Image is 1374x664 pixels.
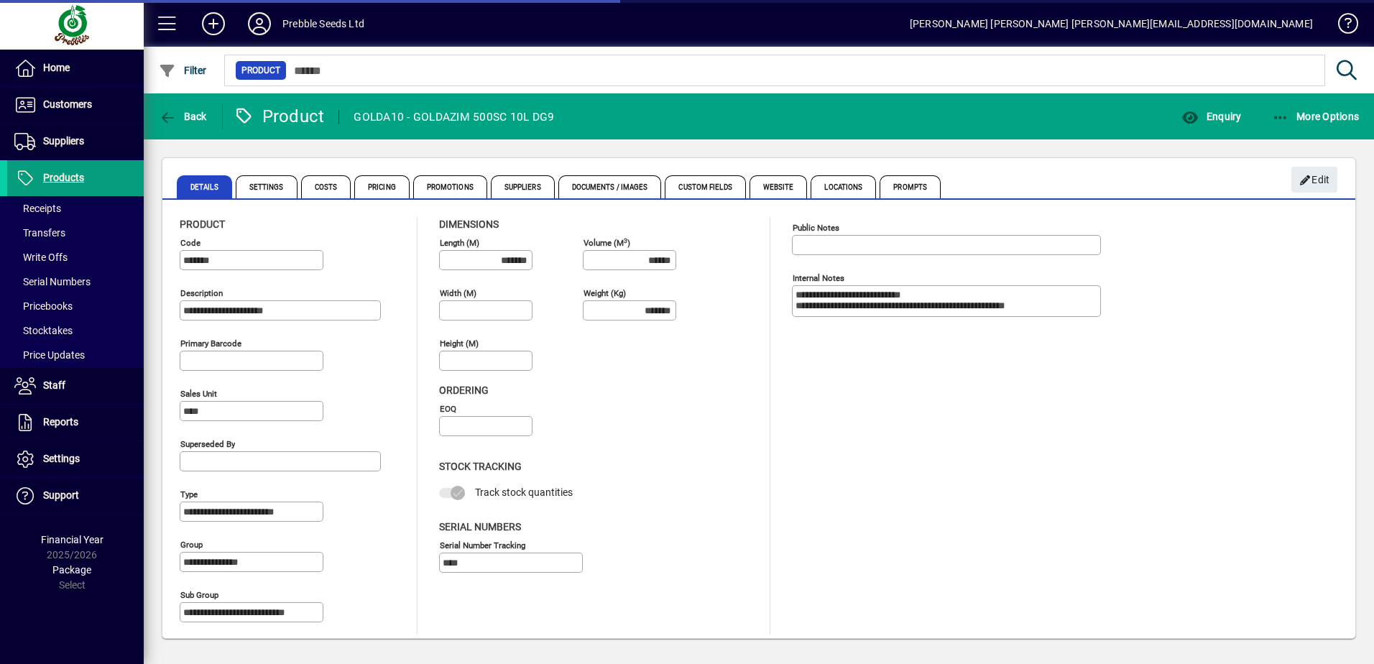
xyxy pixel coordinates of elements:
span: Costs [301,175,351,198]
span: Ordering [439,384,489,396]
a: Reports [7,405,144,441]
a: Serial Numbers [7,269,144,294]
a: Settings [7,441,144,477]
div: GOLDA10 - GOLDAZIM 500SC 10L DG9 [354,106,554,129]
mat-label: Length (m) [440,238,479,248]
a: Customers [7,87,144,123]
mat-label: Sales unit [180,389,217,399]
mat-label: Public Notes [793,223,839,233]
span: More Options [1272,111,1360,122]
div: Product [234,105,325,128]
span: Home [43,62,70,73]
span: Settings [236,175,298,198]
span: Serial Numbers [439,521,521,532]
span: Edit [1299,168,1330,192]
mat-label: Volume (m ) [584,238,630,248]
span: Pricing [354,175,410,198]
div: [PERSON_NAME] [PERSON_NAME] [PERSON_NAME][EMAIL_ADDRESS][DOMAIN_NAME] [910,12,1313,35]
span: Financial Year [41,534,103,545]
span: Website [750,175,808,198]
span: Details [177,175,232,198]
mat-label: Description [180,288,223,298]
sup: 3 [624,236,627,244]
span: Suppliers [491,175,555,198]
a: Home [7,50,144,86]
span: Track stock quantities [475,487,573,498]
div: Prebble Seeds Ltd [282,12,364,35]
button: Enquiry [1178,103,1245,129]
span: Product [241,63,280,78]
span: Product [180,218,225,230]
span: Serial Numbers [14,276,91,287]
span: Price Updates [14,349,85,361]
a: Support [7,478,144,514]
span: Products [43,172,84,183]
a: Write Offs [7,245,144,269]
span: Dimensions [439,218,499,230]
span: Back [159,111,207,122]
span: Write Offs [14,252,68,263]
mat-label: Code [180,238,200,248]
span: Pricebooks [14,300,73,312]
button: Edit [1291,167,1337,193]
button: Add [190,11,236,37]
span: Documents / Images [558,175,662,198]
a: Suppliers [7,124,144,160]
button: More Options [1268,103,1363,129]
a: Knowledge Base [1327,3,1356,50]
mat-label: Internal Notes [793,273,844,283]
mat-label: Serial Number tracking [440,540,525,550]
a: Stocktakes [7,318,144,343]
mat-label: Width (m) [440,288,476,298]
button: Profile [236,11,282,37]
span: Customers [43,98,92,110]
span: Support [43,489,79,501]
a: Price Updates [7,343,144,367]
a: Staff [7,368,144,404]
span: Custom Fields [665,175,745,198]
span: Reports [43,416,78,428]
span: Package [52,564,91,576]
mat-label: Primary barcode [180,338,241,349]
mat-label: EOQ [440,404,456,414]
button: Back [155,103,211,129]
a: Transfers [7,221,144,245]
app-page-header-button: Back [144,103,223,129]
span: Stocktakes [14,325,73,336]
span: Prompts [880,175,941,198]
a: Receipts [7,196,144,221]
span: Staff [43,379,65,391]
span: Transfers [14,227,65,239]
span: Promotions [413,175,487,198]
span: Suppliers [43,135,84,147]
button: Filter [155,57,211,83]
mat-label: Weight (Kg) [584,288,626,298]
mat-label: Height (m) [440,338,479,349]
span: Stock Tracking [439,461,522,472]
mat-label: Superseded by [180,439,235,449]
mat-label: Group [180,540,203,550]
mat-label: Type [180,489,198,499]
mat-label: Sub group [180,590,218,600]
span: Receipts [14,203,61,214]
span: Settings [43,453,80,464]
span: Locations [811,175,876,198]
span: Filter [159,65,207,76]
a: Pricebooks [7,294,144,318]
span: Enquiry [1181,111,1241,122]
